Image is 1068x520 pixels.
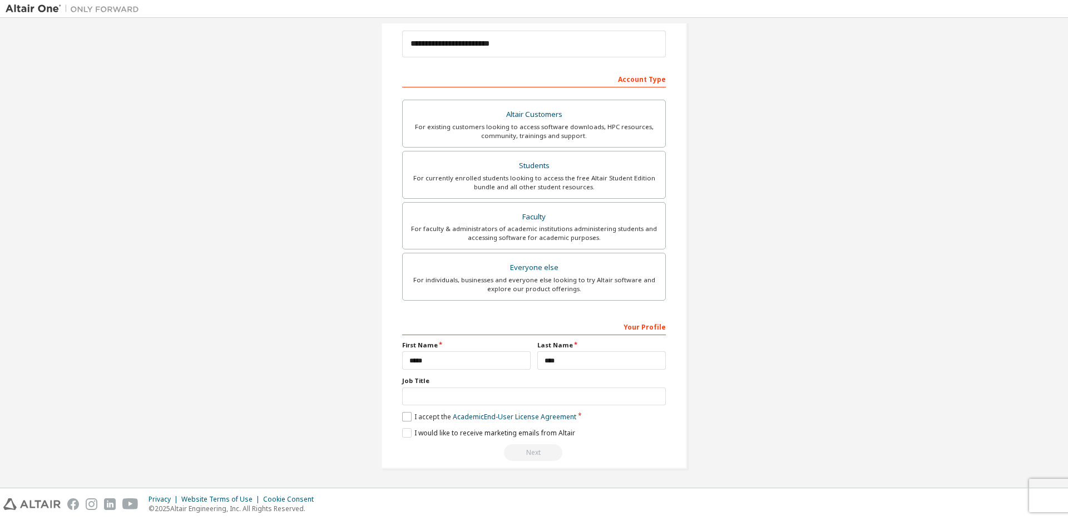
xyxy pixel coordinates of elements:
[67,498,79,510] img: facebook.svg
[104,498,116,510] img: linkedin.svg
[402,412,576,421] label: I accept the
[537,341,666,350] label: Last Name
[409,174,659,192] div: For currently enrolled students looking to access the free Altair Student Edition bundle and all ...
[409,260,659,276] div: Everyone else
[409,107,659,122] div: Altair Customers
[409,209,659,225] div: Faculty
[402,341,531,350] label: First Name
[3,498,61,510] img: altair_logo.svg
[6,3,145,14] img: Altair One
[86,498,97,510] img: instagram.svg
[409,122,659,140] div: For existing customers looking to access software downloads, HPC resources, community, trainings ...
[402,428,575,438] label: I would like to receive marketing emails from Altair
[409,158,659,174] div: Students
[181,495,263,504] div: Website Terms of Use
[402,70,666,87] div: Account Type
[402,444,666,461] div: Read and acccept EULA to continue
[402,376,666,385] label: Job Title
[453,412,576,421] a: Academic End-User License Agreement
[409,276,659,293] div: For individuals, businesses and everyone else looking to try Altair software and explore our prod...
[149,504,320,513] p: © 2025 Altair Engineering, Inc. All Rights Reserved.
[409,224,659,242] div: For faculty & administrators of academic institutions administering students and accessing softwa...
[263,495,320,504] div: Cookie Consent
[149,495,181,504] div: Privacy
[122,498,139,510] img: youtube.svg
[402,317,666,335] div: Your Profile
